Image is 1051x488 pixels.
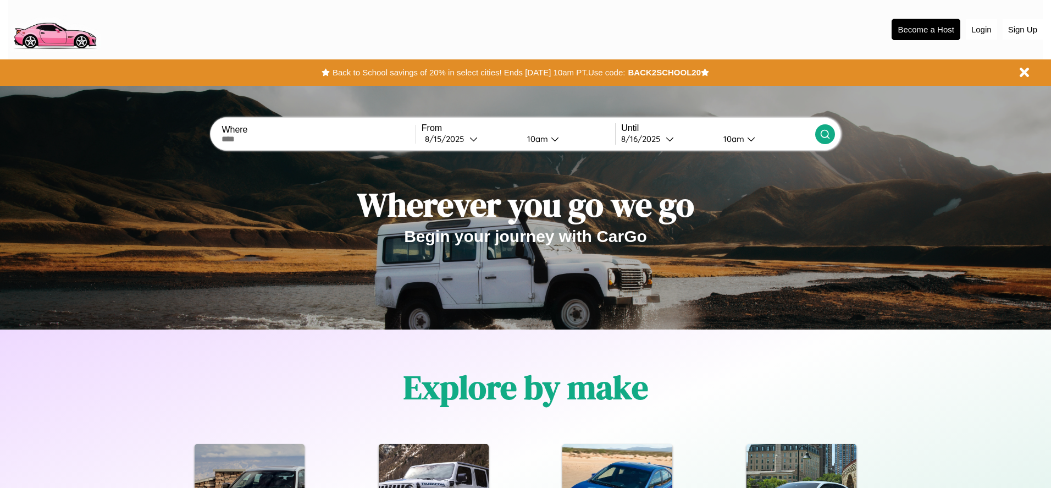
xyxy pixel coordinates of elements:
label: Where [222,125,415,135]
button: 8/15/2025 [422,133,518,145]
img: logo [8,6,101,52]
button: 10am [715,133,815,145]
button: Login [966,19,997,40]
button: Sign Up [1003,19,1043,40]
div: 10am [522,134,551,144]
button: Back to School savings of 20% in select cities! Ends [DATE] 10am PT.Use code: [330,65,628,80]
button: 10am [518,133,615,145]
h1: Explore by make [403,365,648,410]
label: Until [621,123,815,133]
label: From [422,123,615,133]
button: Become a Host [892,19,960,40]
b: BACK2SCHOOL20 [628,68,701,77]
div: 10am [718,134,747,144]
div: 8 / 16 / 2025 [621,134,666,144]
div: 8 / 15 / 2025 [425,134,469,144]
